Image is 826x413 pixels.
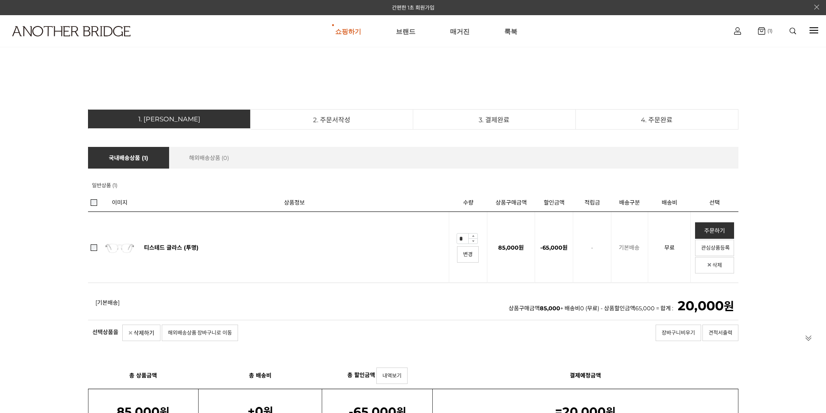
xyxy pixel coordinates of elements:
[648,194,691,211] th: 배송비
[656,325,701,341] a: 장바구니비우기
[576,109,738,130] li: 4. 주문완료
[88,283,738,320] td: 상품구매금액 + 배송비 = 합계 :
[504,16,517,47] a: 룩북
[678,298,724,314] span: 20,000
[648,211,691,283] td: 무료
[92,328,118,335] strong: 선택상품을
[95,299,120,307] span: [기본배송]
[251,109,413,130] li: 2. 주문서작성
[691,194,738,211] th: 선택
[457,246,479,263] a: 변경
[92,177,738,194] h3: 일반상품 (1)
[468,238,478,244] img: 수량감소
[4,26,128,58] a: logo
[129,372,157,379] strong: 총 상품금액
[122,325,160,341] a: 삭제하기
[695,240,734,256] a: 관심상품등록
[169,147,250,169] a: 해외배송상품 (0)
[540,244,568,251] strong: - 원
[396,16,415,47] a: 브랜드
[140,194,449,211] th: 상품정보
[144,244,199,251] a: 티스테드 글라스 (투명)
[449,194,487,211] th: 수량
[695,257,734,273] a: 삭제
[347,371,375,378] strong: 총 할인금액
[413,109,576,130] li: 3. 결제완료
[335,16,361,47] a: 쇼핑하기
[611,194,648,211] th: 배송구분
[535,194,573,211] th: 할인금액
[12,26,131,36] img: logo
[498,244,524,251] strong: 85,000원
[88,147,169,169] a: 국내배송상품 (1)
[487,194,535,211] th: 상품구매금액
[734,27,741,35] img: cart
[702,325,738,341] a: 견적서출력
[790,28,796,34] img: search
[392,4,434,11] a: 간편한 1초 회원가입
[88,109,251,129] li: 1. [PERSON_NAME]
[580,305,599,312] span: 0 (무료)
[573,194,611,211] th: 적립금
[695,222,734,239] a: 주문하기
[635,305,655,312] span: 65,000
[758,27,773,35] a: (1)
[100,194,140,211] th: 이미지
[450,16,470,47] a: 매거진
[758,27,765,35] img: cart
[102,231,137,265] img: 티스테드 글라스 (투명)
[542,244,562,251] span: 65,000
[162,325,238,341] a: 해외배송상품 장바구니로 이동
[570,372,601,379] strong: 결제예정금액
[376,367,408,384] a: 내역보기
[601,305,656,312] span: - 상품할인금액
[540,305,560,312] strong: 85,000
[765,28,773,34] span: (1)
[611,244,640,252] div: 기본배송
[249,372,271,379] strong: 총 배송비
[678,299,734,313] strong: 원
[468,233,478,239] img: 수량증가
[591,244,593,251] span: -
